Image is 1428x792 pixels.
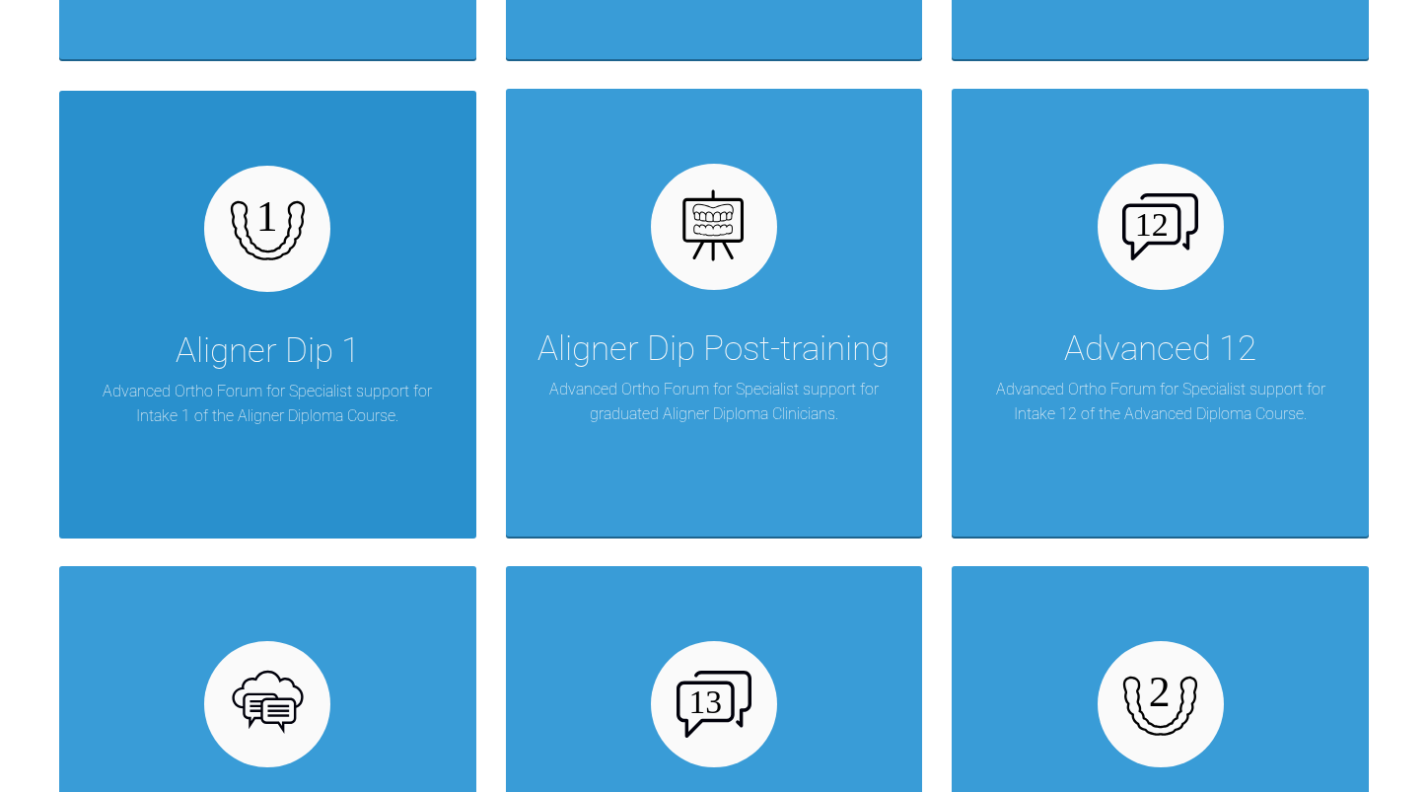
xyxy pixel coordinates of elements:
p: Advanced Ortho Forum for Specialist support for graduated Aligner Diploma Clinicians. [535,377,893,427]
div: Aligner Dip 1 [176,324,360,379]
a: Aligner Dip 1Advanced Ortho Forum for Specialist support for Intake 1 of the Aligner Diploma Course. [59,89,476,537]
p: Advanced Ortho Forum for Specialist support for Intake 12 of the Advanced Diploma Course. [981,377,1339,427]
p: Advanced Ortho Forum for Specialist support for Intake 1 of the Aligner Diploma Course. [89,379,447,429]
img: aligner-diploma-2.b6fe054d.svg [1122,666,1198,742]
img: aligner-diploma-1.b1651a58.svg [230,190,306,266]
img: advanced-12.503f70cd.svg [1122,193,1198,260]
div: Aligner Dip Post-training [537,322,890,377]
a: Advanced 12Advanced Ortho Forum for Specialist support for Intake 12 of the Advanced Diploma Course. [952,89,1369,537]
img: advanced-13.47c9b60d.svg [677,671,752,738]
img: opensource.6e495855.svg [230,666,306,742]
img: aligner-diploma.90870aee.svg [677,188,752,264]
div: Advanced 12 [1064,322,1256,377]
a: Aligner Dip Post-trainingAdvanced Ortho Forum for Specialist support for graduated Aligner Diplom... [506,89,923,537]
